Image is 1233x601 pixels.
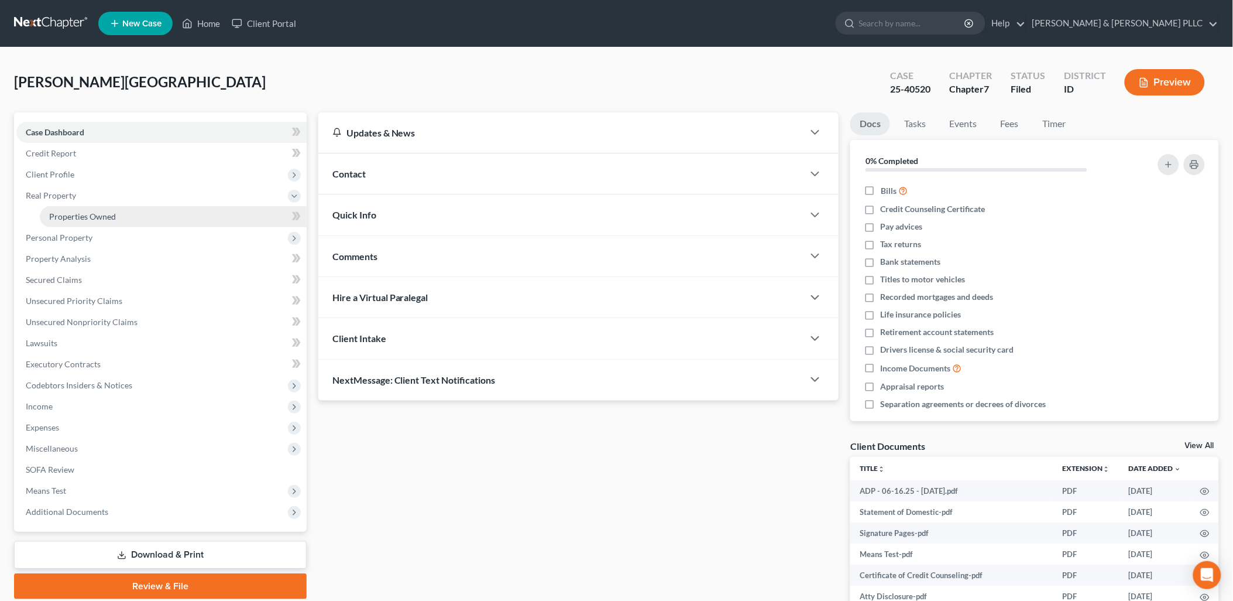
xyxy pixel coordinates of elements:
[1119,523,1191,544] td: [DATE]
[26,465,74,474] span: SOFA Review
[26,169,74,179] span: Client Profile
[986,13,1025,34] a: Help
[16,269,307,291] a: Secured Claims
[949,83,992,96] div: Chapter
[881,398,1046,410] span: Separation agreements or decrees of divorces
[1026,13,1218,34] a: [PERSON_NAME] & [PERSON_NAME] PLLC
[26,338,57,348] span: Lawsuits
[1119,501,1191,523] td: [DATE]
[1011,83,1045,96] div: Filed
[881,185,897,197] span: Bills
[1129,464,1182,473] a: Date Added expand_more
[881,291,994,303] span: Recorded mortgages and deeds
[881,203,985,215] span: Credit Counseling Certificate
[890,83,930,96] div: 25-40520
[16,354,307,375] a: Executory Contracts
[1053,523,1119,544] td: PDF
[949,69,992,83] div: Chapter
[26,380,132,390] span: Codebtors Insiders & Notices
[332,374,496,385] span: NextMessage: Client Text Notifications
[1193,561,1221,589] div: Open Intercom Messenger
[1053,565,1119,586] td: PDF
[176,13,226,34] a: Home
[940,112,986,135] a: Events
[881,326,994,338] span: Retirement account statements
[881,221,923,233] span: Pay advices
[16,333,307,354] a: Lawsuits
[1185,442,1214,450] a: View All
[850,440,925,452] div: Client Documents
[122,19,162,28] span: New Case
[26,359,101,369] span: Executory Contracts
[1119,565,1191,586] td: [DATE]
[16,248,307,269] a: Property Analysis
[40,206,307,227] a: Properties Owned
[1125,69,1205,95] button: Preview
[881,309,961,320] span: Life insurance policies
[984,83,989,94] span: 7
[881,274,966,285] span: Titles to motor vehicles
[26,401,53,411] span: Income
[1064,69,1106,83] div: District
[850,565,1053,586] td: Certificate of Credit Counseling-pdf
[850,544,1053,565] td: Means Test-pdf
[1033,112,1075,135] a: Timer
[860,464,885,473] a: Titleunfold_more
[16,122,307,143] a: Case Dashboard
[16,459,307,480] a: SOFA Review
[1174,466,1182,473] i: expand_more
[26,254,91,264] span: Property Analysis
[16,312,307,333] a: Unsecured Nonpriority Claims
[895,112,935,135] a: Tasks
[14,73,266,90] span: [PERSON_NAME][GEOGRAPHIC_DATA]
[1103,466,1110,473] i: unfold_more
[14,573,307,599] a: Review & File
[850,480,1053,501] td: ADP - 06-16.25 - [DATE].pdf
[1063,464,1110,473] a: Extensionunfold_more
[850,112,890,135] a: Docs
[26,233,92,243] span: Personal Property
[890,69,930,83] div: Case
[332,292,428,303] span: Hire a Virtual Paralegal
[26,127,84,137] span: Case Dashboard
[26,148,76,158] span: Credit Report
[991,112,1028,135] a: Fees
[26,443,78,453] span: Miscellaneous
[332,168,366,179] span: Contact
[881,344,1014,356] span: Drivers license & social security card
[332,127,790,139] div: Updates & News
[332,333,386,344] span: Client Intake
[1053,544,1119,565] td: PDF
[26,190,76,200] span: Real Property
[26,296,122,306] span: Unsecured Priority Claims
[865,156,918,166] strong: 0% Completed
[1011,69,1045,83] div: Status
[1119,480,1191,501] td: [DATE]
[16,143,307,164] a: Credit Report
[881,381,945,392] span: Appraisal reports
[1053,501,1119,523] td: PDF
[1119,544,1191,565] td: [DATE]
[26,275,82,285] span: Secured Claims
[850,523,1053,544] td: Signature Pages-pdf
[881,363,951,374] span: Income Documents
[49,211,116,221] span: Properties Owned
[1053,480,1119,501] td: PDF
[881,238,922,250] span: Tax returns
[878,466,885,473] i: unfold_more
[26,422,59,432] span: Expenses
[1064,83,1106,96] div: ID
[26,317,138,327] span: Unsecured Nonpriority Claims
[332,209,376,220] span: Quick Info
[881,256,941,268] span: Bank statements
[226,13,302,34] a: Client Portal
[16,291,307,312] a: Unsecured Priority Claims
[14,541,307,569] a: Download & Print
[332,251,377,262] span: Comments
[26,486,66,496] span: Means Test
[850,501,1053,523] td: Statement of Domestic-pdf
[26,507,108,517] span: Additional Documents
[859,12,966,34] input: Search by name...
